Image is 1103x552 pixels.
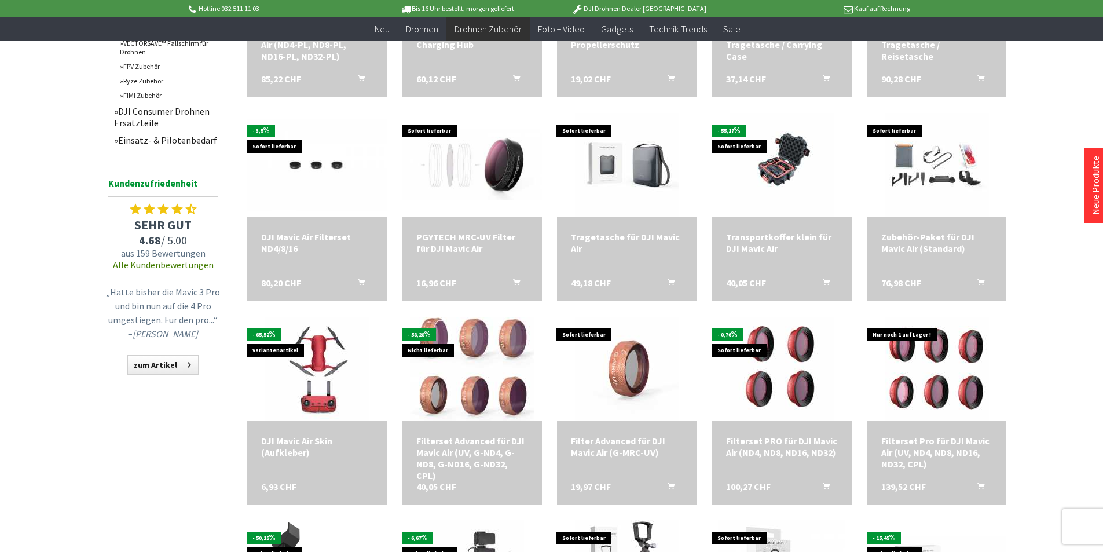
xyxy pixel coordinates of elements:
span: Sale [723,23,741,35]
p: Kauf auf Rechnung [730,2,910,16]
div: DJI Mavic Air Skin (Aufkleber) [261,435,373,458]
button: In den Warenkorb [344,277,372,292]
button: In den Warenkorb [963,277,991,292]
span: 16,96 CHF [416,277,456,288]
span: 100,27 CHF [726,481,771,492]
div: Zubehör-Paket für DJI Mavic Air (Standard) [881,231,993,254]
a: Drohnen [398,17,446,41]
button: In den Warenkorb [344,73,372,88]
button: In den Warenkorb [654,73,681,88]
div: Filter Advanced für DJI Mavic Air (G-MRC-UV) [571,435,683,458]
img: Zubehör-Paket für DJI Mavic Air (Standard) [885,113,989,217]
img: Filterset Pro für DJI Mavic Air (UV, ND4, ND8, ND16, ND32, CPL) [885,317,989,421]
p: Bis 16 Uhr bestellt, morgen geliefert. [368,2,548,16]
em: [PERSON_NAME] [133,328,198,339]
span: Technik-Trends [649,23,707,35]
div: Filterset Advanced für DJI Mavic Air (UV, G-ND4, G-ND8, G-ND16, G-ND32, CPL) [416,435,528,481]
p: Hotline 032 511 11 03 [187,2,368,16]
a: Transportkoffer klein für DJI Mavic Air 40,05 CHF In den Warenkorb [726,231,838,254]
span: 80,20 CHF [261,277,301,288]
a: Gadgets [593,17,641,41]
span: 6,93 CHF [261,481,296,492]
span: 37,14 CHF [726,73,766,85]
a: Neu [367,17,398,41]
a: DJI Mavic Air Skin (Aufkleber) 6,93 CHF [261,435,373,458]
div: Polfilterset für DJI Mavic Air (ND4-PL, ND8-PL, ND16-PL, ND32-PL) [261,27,373,62]
a: DJI Consumer Drohnen Ersatzteile [108,103,224,131]
div: DJI Mavic Air Filterset ND4/8/16 [261,231,373,254]
button: In den Warenkorb [499,277,527,292]
span: 90,28 CHF [881,73,921,85]
a: Filter Advanced für DJI Mavic Air (G-MRC-UV) 19,97 CHF In den Warenkorb [571,435,683,458]
span: 60,12 CHF [416,73,456,85]
img: DJI Mavic Air Filterset ND4/8/16 [247,119,387,212]
div: DJI MAVIC AIR Tragetasche / Carrying Case [726,27,838,62]
a: DJI MAVIC AIR Tragetasche / Reisetasche 90,28 CHF In den Warenkorb [881,27,993,62]
a: DJI MAVIC AIR Tragetasche / Carrying Case 37,14 CHF In den Warenkorb [726,27,838,62]
span: 76,98 CHF [881,277,921,288]
span: Drohnen Zubehör [455,23,522,35]
a: Foto + Video [530,17,593,41]
a: zum Artikel [127,355,199,375]
div: Filterset PRO für DJI Mavic Air (ND4, ND8, ND16, ND32) [726,435,838,458]
img: Tragetasche für DJI Mavic Air [575,113,679,217]
img: Filterset Advanced für DJI Mavic Air (UV, G-ND4, G-ND8, G-ND16, G-ND32, CPL) [410,317,534,421]
button: In den Warenkorb [963,73,991,88]
span: Kundenzufriedenheit [108,176,218,197]
span: aus 159 Bewertungen [102,247,224,259]
a: Drohnen Zubehör [446,17,530,41]
span: Neu [375,23,390,35]
span: 85,22 CHF [261,73,301,85]
a: Filterset Advanced für DJI Mavic Air (UV, G-ND4, G-ND8, G-ND16, G-ND32, CPL) 40,05 CHF [416,435,528,481]
span: 139,52 CHF [881,481,926,492]
a: Neue Produkte [1090,156,1101,215]
button: In den Warenkorb [499,73,527,88]
span: SEHR GUT [102,217,224,233]
a: Sale [715,17,749,41]
div: PGYTECH MRC-UV Filter für DJI Mavic Air [416,231,528,254]
img: Filterset PRO für DJI Mavic Air (ND4, ND8, ND16, ND32) [730,317,834,421]
img: DJI Mavic Air Skin (Aufkleber) [265,317,369,421]
span: 40,05 CHF [416,481,456,492]
button: In den Warenkorb [809,277,837,292]
a: Tragetasche für DJI Mavic Air 49,18 CHF In den Warenkorb [571,231,683,254]
span: / 5.00 [102,233,224,247]
a: Einsatz- & Pilotenbedarf [108,131,224,149]
span: 19,02 CHF [571,73,611,85]
a: Alle Kundenbewertungen [113,259,214,270]
span: Drohnen [406,23,438,35]
span: Gadgets [601,23,633,35]
button: In den Warenkorb [654,481,681,496]
a: Technik-Trends [641,17,715,41]
span: 4.68 [139,233,161,247]
p: „Hatte bisher die Mavic 3 Pro und bin nun auf die 4 Pro umgestiegen. Für den pro...“ – [105,285,221,341]
a: Filterset PRO für DJI Mavic Air (ND4, ND8, ND16, ND32) 100,27 CHF In den Warenkorb [726,435,838,458]
button: In den Warenkorb [654,277,681,292]
a: DJI Mavic Air Filterset ND4/8/16 80,20 CHF In den Warenkorb [261,231,373,254]
a: FPV Zubehör [114,59,224,74]
div: DJI MAVIC AIR Tragetasche / Reisetasche [881,27,993,62]
div: Tragetasche für DJI Mavic Air [571,231,683,254]
a: PGYTECH MRC-UV Filter für DJI Mavic Air 16,96 CHF In den Warenkorb [416,231,528,254]
button: In den Warenkorb [809,73,837,88]
a: Zubehör-Paket für DJI Mavic Air (Standard) 76,98 CHF In den Warenkorb [881,231,993,254]
a: FIMI Zubehör [114,88,224,103]
span: 19,97 CHF [571,481,611,492]
button: In den Warenkorb [809,481,837,496]
a: Filterset Pro für DJI Mavic Air (UV, ND4, ND8, ND16, ND32, CPL) 139,52 CHF In den Warenkorb [881,435,993,470]
div: Filterset Pro für DJI Mavic Air (UV, ND4, ND8, ND16, ND32, CPL) [881,435,993,470]
p: DJI Drohnen Dealer [GEOGRAPHIC_DATA] [548,2,729,16]
a: Ryze Zubehör [114,74,224,88]
img: Filter Advanced für DJI Mavic Air (G-MRC-UV) [575,317,679,421]
img: Transportkoffer klein für DJI Mavic Air [730,113,834,217]
img: PGYTECH MRC-UV Filter für DJI Mavic Air [402,129,542,200]
button: In den Warenkorb [963,481,991,496]
a: Polfilterset für DJI Mavic Air (ND4-PL, ND8-PL, ND16-PL, ND32-PL) 85,22 CHF In den Warenkorb [261,27,373,62]
a: VECTORSAVE™ Fallschirm für Drohnen [114,36,224,59]
span: Foto + Video [538,23,585,35]
span: 40,05 CHF [726,277,766,288]
span: 49,18 CHF [571,277,611,288]
div: Transportkoffer klein für DJI Mavic Air [726,231,838,254]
